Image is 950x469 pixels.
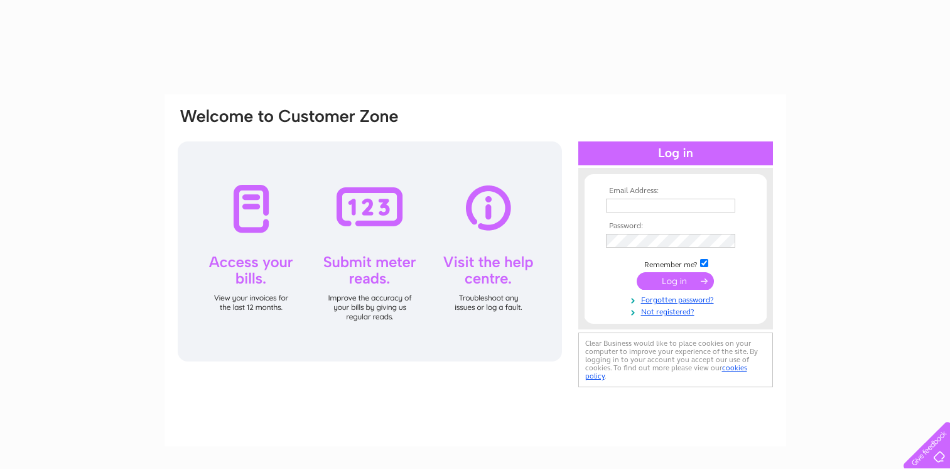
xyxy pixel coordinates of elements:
[603,257,748,270] td: Remember me?
[585,363,747,380] a: cookies policy
[578,333,773,387] div: Clear Business would like to place cookies on your computer to improve your experience of the sit...
[606,293,748,305] a: Forgotten password?
[637,272,714,290] input: Submit
[603,187,748,196] th: Email Address:
[603,222,748,231] th: Password:
[606,305,748,317] a: Not registered?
